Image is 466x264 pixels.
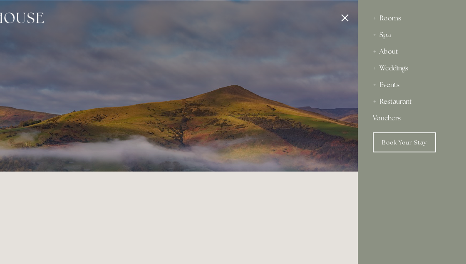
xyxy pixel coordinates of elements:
[373,110,451,127] a: Vouchers
[373,132,436,152] a: Book Your Stay
[373,10,451,27] div: Rooms
[373,27,451,43] div: Spa
[373,77,451,93] div: Events
[373,60,451,77] div: Weddings
[373,93,451,110] div: Restaurant
[373,43,451,60] div: About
